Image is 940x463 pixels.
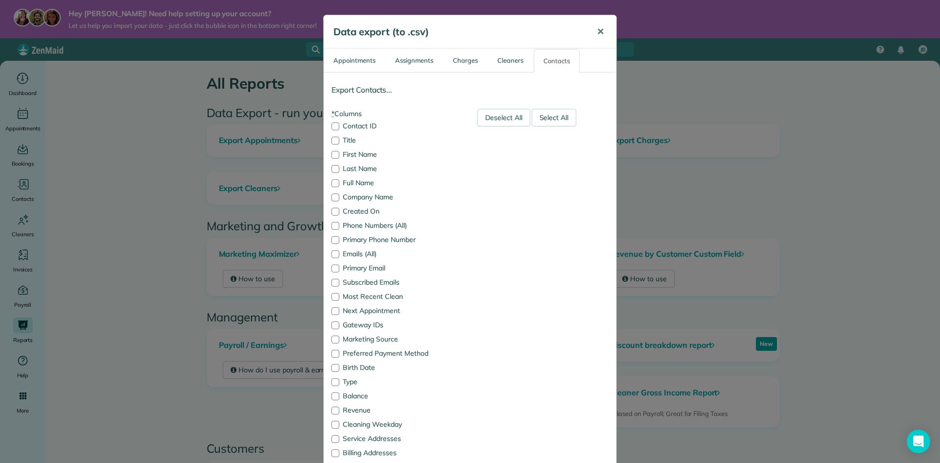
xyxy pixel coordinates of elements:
label: Contact ID [331,122,463,129]
label: Birth Date [331,364,463,371]
label: Last Name [331,165,463,172]
label: Primary Phone Number [331,236,463,243]
label: Next Appointment [331,307,463,314]
div: Select All [532,109,577,126]
a: Assignments [386,49,443,72]
label: Emails (All) [331,250,463,257]
a: Appointments [324,49,385,72]
label: Columns [331,109,463,119]
label: Balance [331,392,463,399]
label: Preferred Payment Method [331,350,463,357]
label: First Name [331,151,463,158]
label: Most Recent Clean [331,293,463,300]
label: Primary Email [331,265,463,271]
span: ✕ [597,26,604,37]
label: Company Name [331,194,463,200]
label: Cleaning Weekday [331,421,463,428]
div: Deselect All [477,109,530,126]
label: Billing Addresses [331,449,463,456]
label: Type [331,378,463,385]
h4: Export Contacts... [331,86,609,94]
label: Service Addresses [331,435,463,442]
label: Subscribed Emails [331,279,463,286]
a: Cleaners [488,49,533,72]
label: Gateway IDs [331,321,463,328]
a: Charges [444,49,487,72]
label: Title [331,137,463,144]
label: Phone Numbers (All) [331,222,463,229]
label: Marketing Source [331,336,463,342]
label: Created On [331,208,463,215]
label: Full Name [331,179,463,186]
h5: Data export (to .csv) [333,25,583,39]
a: Contacts [534,49,580,73]
label: Revenue [331,407,463,414]
div: Open Intercom Messenger [907,430,930,453]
